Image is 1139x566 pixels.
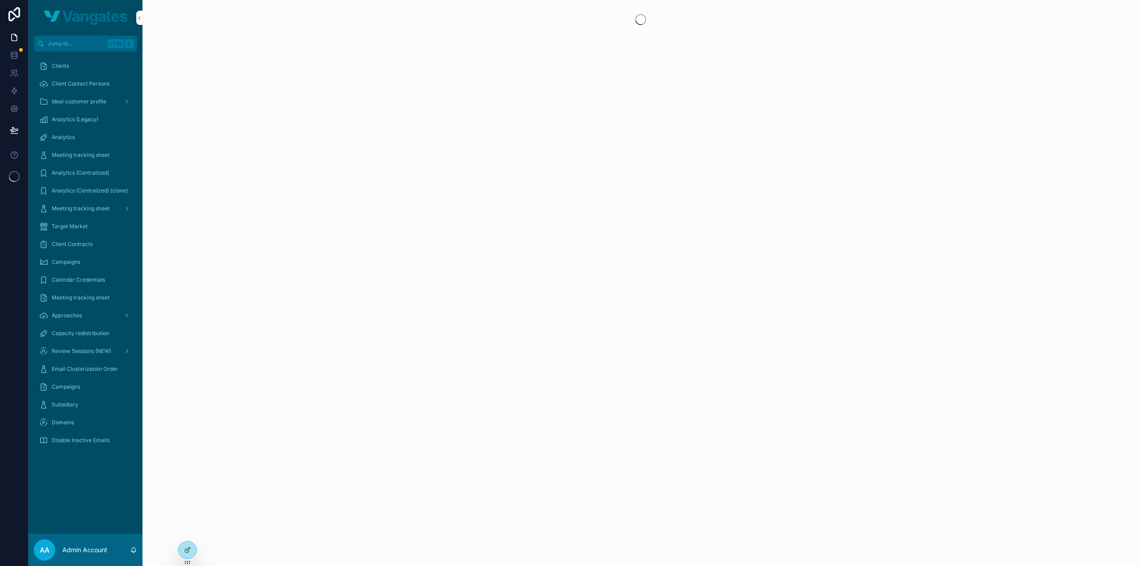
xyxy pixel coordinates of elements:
[34,432,137,448] a: Disable Inactive Emails
[34,183,137,199] a: Analytics (Centralized) (clone)
[34,397,137,413] a: Subsidiary
[34,218,137,234] a: Target Market
[52,312,82,319] span: Approaches
[52,294,110,301] span: Meeting tracking sheet
[34,94,137,110] a: Ideal customer profile
[108,39,124,48] span: Ctrl
[34,343,137,359] a: Review Sessions (NEW)
[52,134,75,141] span: Analytics
[34,111,137,127] a: Analytics (Legacy)
[34,325,137,341] a: Capacity redistribution
[62,545,107,554] p: Admin Account
[34,147,137,163] a: Meeting tracking sheet
[52,62,69,70] span: Clients
[52,330,109,337] span: Capacity redistribution
[34,414,137,431] a: Domains
[52,205,110,212] span: Meeting tracking sheet
[34,58,137,74] a: Clients
[34,76,137,92] a: Client Contact Persons
[52,80,110,87] span: Client Contact Persons
[52,365,118,373] span: Email Clusterizatoin Order
[34,379,137,395] a: Campaigns
[28,52,142,460] div: scrollable content
[52,187,128,194] span: Analytics (Centralized) (clone)
[34,361,137,377] a: Email Clusterizatoin Order
[34,272,137,288] a: Calendar Credentials
[52,152,110,159] span: Meeting tracking sheet
[34,129,137,145] a: Analytics
[52,116,98,123] span: Analytics (Legacy)
[34,308,137,324] a: Approaches
[34,165,137,181] a: Analytics (Centralized)
[52,276,105,283] span: Calendar Credentials
[52,223,88,230] span: Target Market
[34,36,137,52] button: Jump to...CtrlK
[52,258,80,266] span: Campaigns
[52,401,78,408] span: Subsidiary
[52,437,110,444] span: Disable Inactive Emails
[52,348,111,355] span: Review Sessions (NEW)
[34,254,137,270] a: Campaigns
[34,236,137,252] a: Client Contracts
[52,419,74,426] span: Domains
[52,169,109,176] span: Analytics (Centralized)
[34,290,137,306] a: Meeting tracking sheet
[52,98,106,105] span: Ideal customer profile
[126,40,133,47] span: K
[52,383,80,390] span: Campaigns
[52,241,93,248] span: Client Contracts
[34,201,137,217] a: Meeting tracking sheet
[48,40,104,47] span: Jump to...
[40,545,49,555] span: AA
[44,11,127,25] img: App logo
